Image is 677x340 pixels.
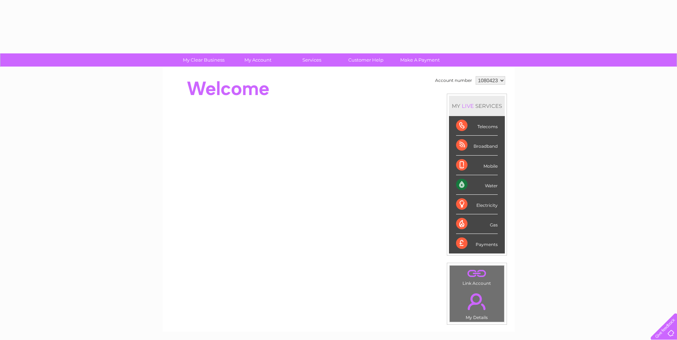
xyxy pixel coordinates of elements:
div: LIVE [460,103,475,109]
a: . [451,289,502,314]
a: Make A Payment [391,53,449,67]
a: My Clear Business [174,53,233,67]
a: Customer Help [337,53,395,67]
div: Payments [456,234,498,253]
td: Account number [433,74,474,87]
div: Electricity [456,195,498,214]
div: Telecoms [456,116,498,136]
div: Broadband [456,136,498,155]
td: Link Account [449,265,504,288]
a: Services [282,53,341,67]
div: Gas [456,214,498,234]
a: My Account [228,53,287,67]
div: MY SERVICES [449,96,505,116]
div: Mobile [456,156,498,175]
td: My Details [449,287,504,322]
div: Water [456,175,498,195]
a: . [451,267,502,280]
